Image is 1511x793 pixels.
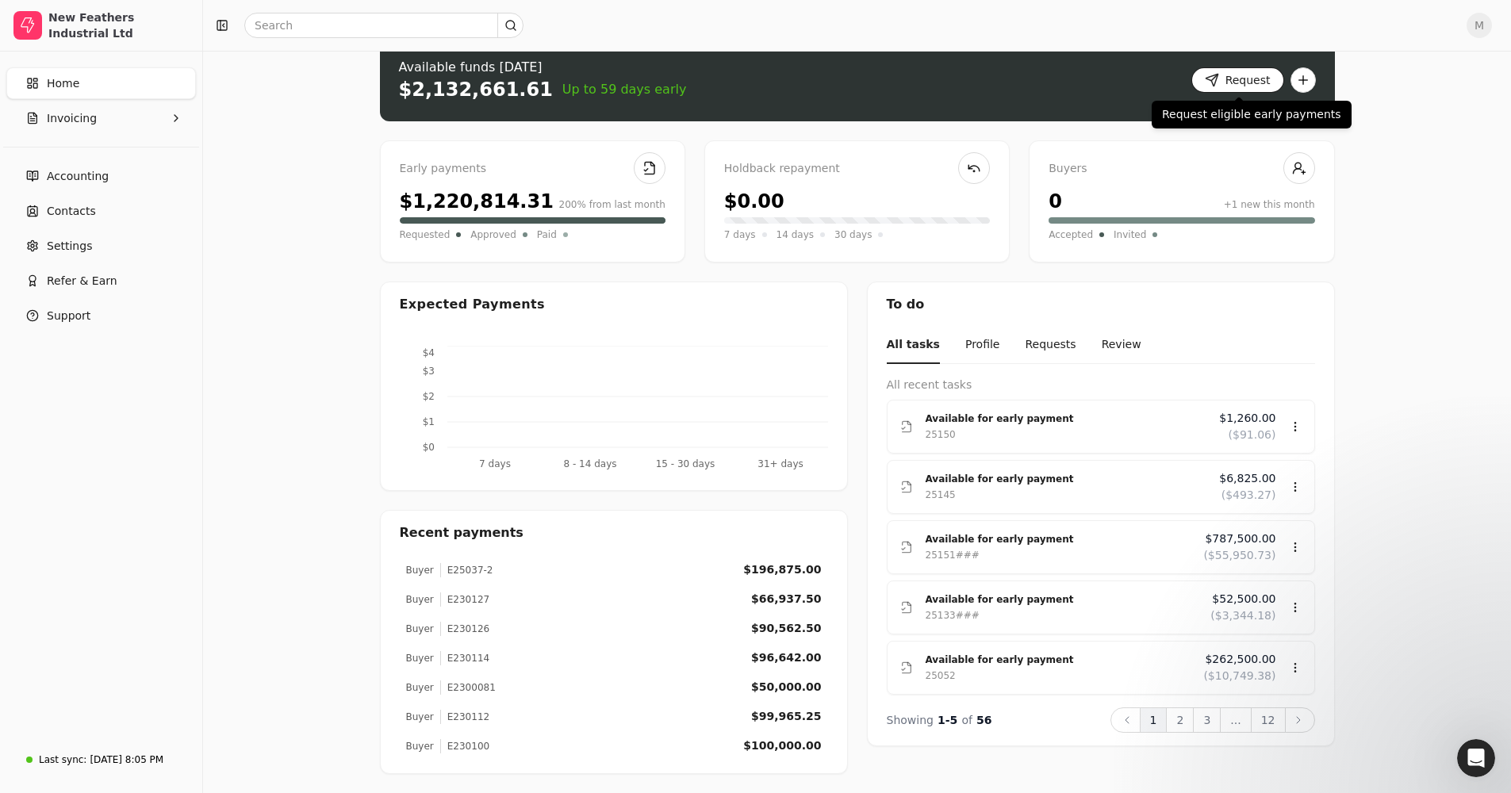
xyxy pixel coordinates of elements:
[400,187,554,216] div: $1,220,814.31
[6,265,196,297] button: Refer & Earn
[440,739,489,753] div: E230100
[440,592,489,607] div: E230127
[6,160,196,192] a: Accounting
[743,561,821,578] div: $196,875.00
[724,187,784,216] div: $0.00
[56,189,148,205] div: [PERSON_NAME]
[6,102,196,134] button: Invoicing
[212,495,317,558] button: Help
[422,442,434,453] tspan: $0
[399,58,687,77] div: Available funds [DATE]
[105,495,211,558] button: Messages
[751,708,822,725] div: $99,965.25
[562,80,687,99] span: Up to 59 days early
[399,77,553,102] div: $2,132,661.61
[757,458,803,469] tspan: 31+ days
[926,487,956,503] div: 25145
[868,282,1334,327] div: To do
[537,227,557,243] span: Paid
[1102,327,1141,364] button: Review
[926,547,980,563] div: 25151###
[961,714,972,726] span: of
[926,471,1207,487] div: Available for early payment
[440,563,493,577] div: E25037-2
[834,227,872,243] span: 30 days
[39,753,86,767] div: Last sync:
[926,411,1207,427] div: Available for early payment
[926,592,1198,607] div: Available for early payment
[47,238,92,255] span: Settings
[1224,197,1315,212] div: +1 new this month
[47,308,90,324] span: Support
[887,327,940,364] button: All tasks
[1166,707,1194,733] button: 2
[440,651,489,665] div: E230114
[926,427,956,442] div: 25150
[56,130,148,147] div: [PERSON_NAME]
[440,622,489,636] div: E230126
[887,377,1315,393] div: All recent tasks
[655,458,715,469] tspan: 15 - 30 days
[938,714,957,726] span: 1 - 5
[1203,668,1275,684] span: ($10,749.38)
[47,168,109,185] span: Accounting
[1205,531,1275,547] span: $787,500.00
[1049,187,1062,216] div: 0
[406,622,434,636] div: Buyer
[926,531,1191,547] div: Available for early payment
[751,620,822,637] div: $90,562.50
[90,753,163,767] div: [DATE] 8:05 PM
[406,592,434,607] div: Buyer
[151,189,196,205] div: • [DATE]
[1049,227,1093,243] span: Accepted
[56,71,148,88] div: [PERSON_NAME]
[47,75,79,92] span: Home
[406,563,434,577] div: Buyer
[406,739,434,753] div: Buyer
[18,173,50,205] img: Profile image for Evanne
[751,591,822,607] div: $66,937.50
[56,174,755,186] span: Hey [PERSON_NAME] 👋 Welcome to Quickly 🙌 Take a look around and if you have any questions, just r...
[6,300,196,331] button: Support
[887,714,934,726] span: Showing
[6,67,196,99] a: Home
[151,71,196,88] div: • [DATE]
[1219,470,1275,487] span: $6,825.00
[18,114,50,146] img: Profile image for Evanne
[128,534,189,546] span: Messages
[251,534,277,546] span: Help
[406,710,434,724] div: Buyer
[976,714,991,726] span: 56
[926,668,956,684] div: 25052
[965,327,1000,364] button: Profile
[422,391,434,402] tspan: $2
[1219,410,1275,427] span: $1,260.00
[422,347,434,358] tspan: $4
[422,366,434,377] tspan: $3
[400,160,665,178] div: Early payments
[6,195,196,227] a: Contacts
[1210,607,1275,624] span: ($3,344.18)
[1229,427,1276,443] span: ($91.06)
[1049,160,1314,178] div: Buyers
[1467,13,1492,38] button: M
[48,10,189,41] div: New Feathers Industrial Ltd
[6,230,196,262] a: Settings
[56,115,143,128] span: You're welcome
[47,273,117,289] span: Refer & Earn
[1193,707,1221,733] button: 3
[1457,739,1495,777] iframe: Intercom live chat
[1220,707,1251,733] button: ...
[36,534,69,546] span: Home
[47,203,96,220] span: Contacts
[777,227,814,243] span: 14 days
[422,416,434,427] tspan: $1
[1205,651,1275,668] span: $262,500.00
[18,56,50,87] img: Profile image for Evanne
[751,649,822,666] div: $96,642.00
[1191,67,1284,93] button: Request
[1152,101,1352,128] div: Request eligible early payments
[381,511,847,555] div: Recent payments
[400,295,545,314] div: Expected Payments
[440,710,489,724] div: E230112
